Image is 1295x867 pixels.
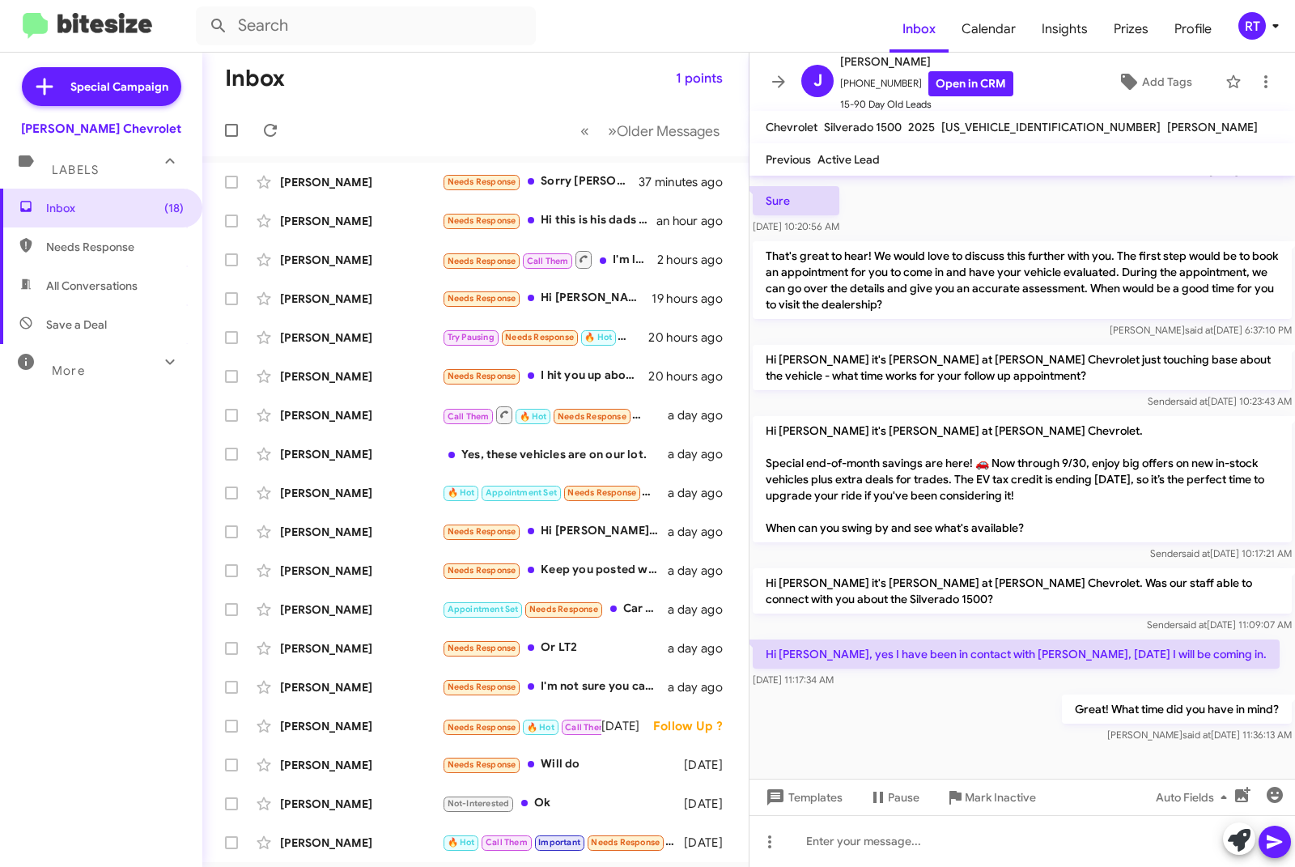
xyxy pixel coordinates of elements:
span: Needs Response [448,215,516,226]
div: a day ago [668,640,736,657]
span: [PERSON_NAME] [840,52,1013,71]
a: Open in CRM [928,71,1013,96]
span: 🔥 Hot [448,837,475,848]
span: 🔥 Hot [527,722,554,733]
button: 1 points [663,64,736,93]
span: Call Them [486,837,528,848]
span: Important [538,837,580,848]
a: Profile [1161,6,1225,53]
div: RT [1238,12,1266,40]
span: Older Messages [617,122,720,140]
div: 20 hours ago [648,368,736,385]
span: Appointment Set [486,487,557,498]
span: Insights [1029,6,1101,53]
span: Needs Response [448,371,516,381]
p: Sure [753,186,839,215]
span: Chevrolet [766,120,817,134]
span: Not-Interested [448,798,510,809]
nav: Page navigation example [571,114,729,147]
span: Needs Response [529,604,598,614]
div: [PERSON_NAME] [280,252,442,268]
span: Mark Inactive [965,783,1036,812]
span: Inbox [46,200,184,216]
p: Hi [PERSON_NAME] it's [PERSON_NAME] at [PERSON_NAME] Chevrolet. Special end-of-month savings are ... [753,416,1292,542]
a: Calendar [949,6,1029,53]
p: Hi [PERSON_NAME] it's [PERSON_NAME] at [PERSON_NAME] Chevrolet. Was our staff able to connect wit... [753,568,1292,614]
div: I got my truck! [442,483,668,502]
div: [DATE] [684,757,736,773]
span: Pause [888,783,919,812]
span: Silverado 1500 [824,120,902,134]
span: Needs Response [448,682,516,692]
div: a day ago [668,601,736,618]
span: 2025 [908,120,935,134]
div: [PERSON_NAME] [280,524,442,540]
div: 19 hours ago [652,291,736,307]
div: Ok [442,794,684,813]
h1: Inbox [225,66,285,91]
div: [PERSON_NAME] [280,446,442,462]
span: said at [1185,324,1213,336]
button: Add Tags [1090,67,1217,96]
span: Previous [766,152,811,167]
a: Prizes [1101,6,1161,53]
div: a day ago [668,679,736,695]
div: a day ago [668,524,736,540]
button: RT [1225,12,1277,40]
span: Needs Response [591,837,660,848]
span: Needs Response [567,487,636,498]
button: Next [598,114,729,147]
div: I hit you up about the vehicles I want to see. [442,367,648,385]
span: [DATE] 11:17:34 AM [753,674,834,686]
div: [PERSON_NAME]. [442,328,648,346]
p: That's great to hear! We would love to discuss this further with you. The first step would be to ... [753,241,1292,319]
div: Car payments are outrageously high and I'm not interested in high car payments because I have bad... [442,600,668,618]
span: All Conversations [46,278,138,294]
span: [PERSON_NAME] [DATE] 11:36:13 AM [1107,729,1292,741]
div: Inbound Call [442,716,601,736]
span: Call Them [527,256,569,266]
span: Needs Response [448,643,516,653]
span: Needs Response [46,239,184,255]
div: [PERSON_NAME] [280,835,442,851]
span: Sender [DATE] 10:23:43 AM [1148,395,1292,407]
a: Inbox [890,6,949,53]
button: Mark Inactive [932,783,1049,812]
div: 2 hours ago [657,252,736,268]
span: Needs Response [448,176,516,187]
div: [PERSON_NAME] [280,213,442,229]
span: said at [1182,729,1211,741]
div: [DATE] [684,835,736,851]
span: Try Pausing [448,332,495,342]
div: Hi [PERSON_NAME], I'm sure that I am just on a generic contact list, but I am still in the same p... [442,522,668,541]
span: Templates [762,783,843,812]
span: » [608,121,617,141]
div: a day ago [668,446,736,462]
button: Pause [856,783,932,812]
div: [PERSON_NAME] Chevrolet [21,121,181,137]
div: [PERSON_NAME] [280,796,442,812]
div: Yes, these vehicles are on our lot. [442,446,668,462]
span: Needs Response [448,256,516,266]
div: Will do [442,755,684,774]
p: Great! What time did you have in mind? [1062,695,1292,724]
span: J [813,68,822,94]
div: [PERSON_NAME] [280,291,442,307]
span: said at [1179,395,1208,407]
span: Special Campaign [70,79,168,95]
span: Save a Deal [46,317,107,333]
span: Labels [52,163,99,177]
span: More [52,363,85,378]
div: I'm looking to get 6k for it. [442,249,657,270]
span: Needs Response [558,411,626,422]
div: Inbound Call [442,405,668,425]
span: [PERSON_NAME] [DATE] 6:37:10 PM [1110,324,1292,336]
div: [PERSON_NAME] [280,757,442,773]
div: [PERSON_NAME] [280,485,442,501]
div: [DATE] [684,796,736,812]
div: an hour ago [656,213,736,229]
div: [PERSON_NAME] [280,563,442,579]
span: Needs Response [448,759,516,770]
